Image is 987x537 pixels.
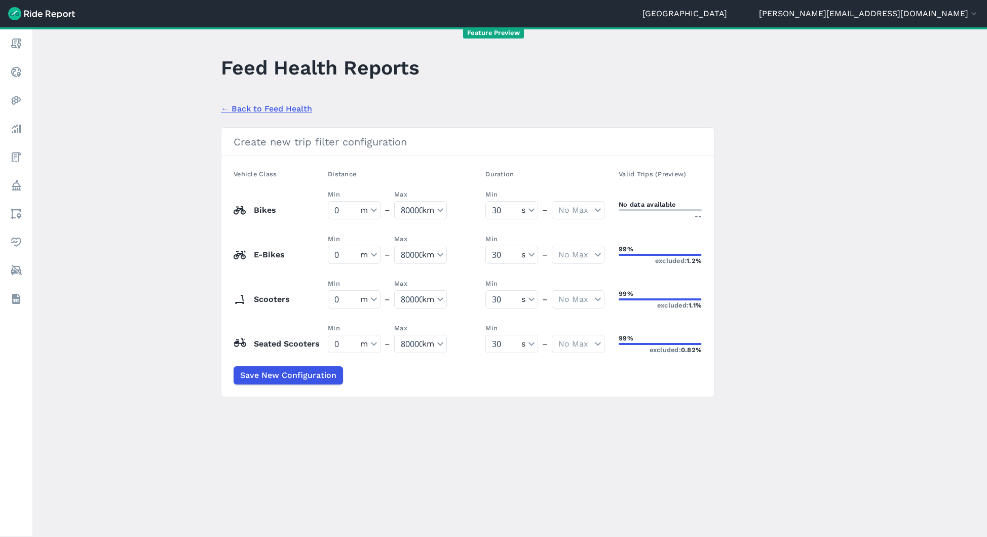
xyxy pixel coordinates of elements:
span: – [542,249,548,261]
input: Min [328,246,360,263]
input: Min [486,202,521,219]
input: Min [395,246,422,263]
input: Min [328,335,360,353]
label: Min [485,279,538,288]
input: Min [395,291,422,308]
input: Min [328,291,360,308]
label: Max [394,189,447,199]
a: Heatmaps [7,91,25,109]
div: 99% [619,289,702,298]
a: Back to Feed Health [221,103,714,115]
label: Min [328,234,381,244]
button: [PERSON_NAME][EMAIL_ADDRESS][DOMAIN_NAME] [759,8,979,20]
div: 99% [619,244,702,254]
div: excluded: [619,256,702,265]
label: Max [394,323,447,333]
span: – [385,338,390,350]
td: Scooters [234,277,324,322]
input: Min [486,246,521,263]
a: Fees [7,148,25,166]
div: 99% [619,333,702,343]
input: Min [395,202,422,219]
label: Max [394,234,447,244]
input: Min [486,291,521,308]
td: Seated Scooters [234,322,324,366]
span: – [385,293,390,305]
div: -- [619,211,702,221]
td: Bikes [234,188,324,233]
a: Health [7,233,25,251]
span: – [385,249,390,261]
button: Save New Configuration [234,366,343,385]
img: Ride Report [8,7,75,20]
a: Realtime [7,63,25,81]
a: Datasets [7,290,25,308]
span: Feature Preview [463,28,524,39]
div: excluded: [619,300,702,310]
span: – [542,204,548,216]
label: Min [485,234,538,244]
span: 1.1% [689,301,702,309]
a: Analyze [7,120,25,138]
span: – [385,204,390,216]
a: Report [7,34,25,53]
span: Save New Configuration [240,369,336,381]
label: Min [328,189,381,199]
a: Policy [7,176,25,195]
th: Valid Trips (Preview) [615,168,702,188]
th: Duration [481,168,615,188]
span: – [542,293,548,305]
label: Min [328,323,381,333]
a: [GEOGRAPHIC_DATA] [642,8,727,20]
a: ModeShift [7,261,25,280]
a: Areas [7,205,25,223]
div: excluded: [619,345,702,355]
th: Vehicle Class [234,168,324,188]
label: Min [485,323,538,333]
label: Max [394,279,447,288]
h1: Feed Health Reports [221,54,420,82]
label: Min [485,189,538,199]
td: E-Bikes [234,233,324,277]
h2: Create new trip filter configuration [221,128,714,156]
input: Min [395,335,422,353]
span: 0.82% [681,346,702,354]
span: – [542,338,548,350]
input: Min [328,202,360,219]
label: Min [328,279,381,288]
th: Distance [324,168,481,188]
input: Min [486,335,521,353]
div: No data available [619,200,702,209]
span: 1.2% [687,257,702,264]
